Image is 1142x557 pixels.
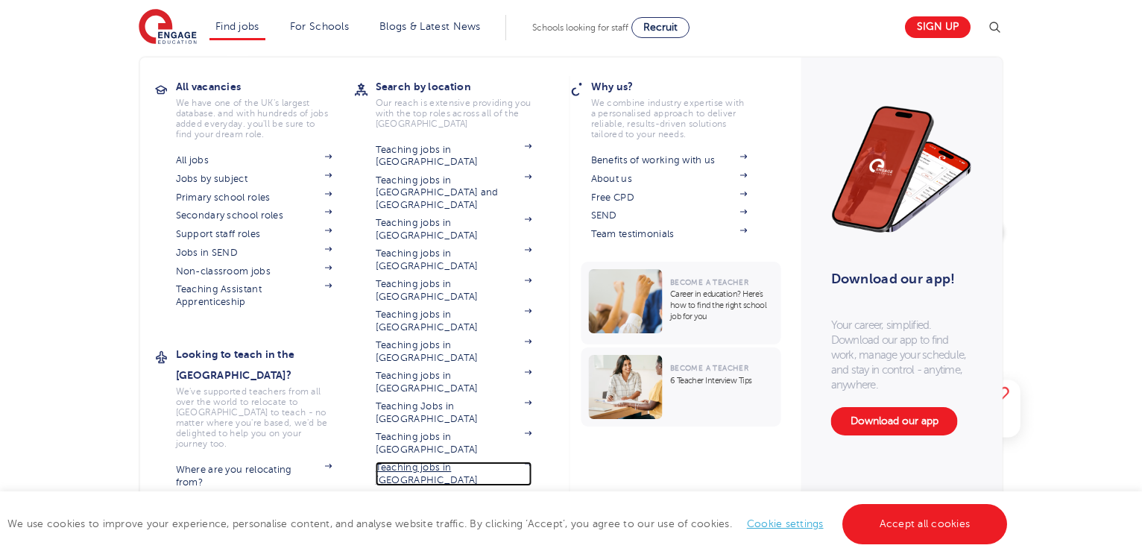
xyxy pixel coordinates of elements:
[176,265,332,277] a: Non-classroom jobs
[176,173,332,185] a: Jobs by subject
[376,400,532,425] a: Teaching Jobs in [GEOGRAPHIC_DATA]
[670,364,748,372] span: Become a Teacher
[842,504,1008,544] a: Accept all cookies
[376,278,532,303] a: Teaching jobs in [GEOGRAPHIC_DATA]
[176,283,332,308] a: Teaching Assistant Apprenticeship
[591,228,748,240] a: Team testimonials
[747,518,824,529] a: Cookie settings
[176,76,355,139] a: All vacanciesWe have one of the UK's largest database. and with hundreds of jobs added everyday. ...
[581,347,785,427] a: Become a Teacher6 Teacher Interview Tips
[581,262,785,344] a: Become a TeacherCareer in education? Here’s how to find the right school job for you
[376,76,555,97] h3: Search by location
[376,98,532,129] p: Our reach is extensive providing you with the top roles across all of the [GEOGRAPHIC_DATA]
[670,289,774,322] p: Career in education? Here’s how to find the right school job for you
[376,309,532,333] a: Teaching jobs in [GEOGRAPHIC_DATA]
[376,462,532,486] a: Teaching jobs in [GEOGRAPHIC_DATA]
[376,76,555,129] a: Search by locationOur reach is extensive providing you with the top roles across all of the [GEOG...
[176,228,332,240] a: Support staff roles
[831,318,973,392] p: Your career, simplified. Download our app to find work, manage your schedule, and stay in control...
[591,98,748,139] p: We combine industry expertise with a personalised approach to deliver reliable, results-driven so...
[376,339,532,364] a: Teaching jobs in [GEOGRAPHIC_DATA]
[176,344,355,386] h3: Looking to teach in the [GEOGRAPHIC_DATA]?
[176,76,355,97] h3: All vacancies
[176,344,355,449] a: Looking to teach in the [GEOGRAPHIC_DATA]?We've supported teachers from all over the world to rel...
[376,144,532,169] a: Teaching jobs in [GEOGRAPHIC_DATA]
[591,210,748,221] a: SEND
[591,154,748,166] a: Benefits of working with us
[591,76,770,97] h3: Why us?
[670,375,774,386] p: 6 Teacher Interview Tips
[831,407,958,435] a: Download our app
[591,76,770,139] a: Why us?We combine industry expertise with a personalised approach to deliver reliable, results-dr...
[176,386,332,449] p: We've supported teachers from all over the world to relocate to [GEOGRAPHIC_DATA] to teach - no m...
[7,518,1011,529] span: We use cookies to improve your experience, personalise content, and analyse website traffic. By c...
[631,17,690,38] a: Recruit
[831,262,966,295] h3: Download our app!
[376,248,532,272] a: Teaching jobs in [GEOGRAPHIC_DATA]
[591,192,748,204] a: Free CPD
[670,278,748,286] span: Become a Teacher
[176,210,332,221] a: Secondary school roles
[176,464,332,488] a: Where are you relocating from?
[379,21,481,32] a: Blogs & Latest News
[290,21,349,32] a: For Schools
[176,98,332,139] p: We have one of the UK's largest database. and with hundreds of jobs added everyday. you'll be sur...
[139,9,197,46] img: Engage Education
[176,154,332,166] a: All jobs
[215,21,259,32] a: Find jobs
[643,22,678,33] span: Recruit
[376,174,532,211] a: Teaching jobs in [GEOGRAPHIC_DATA] and [GEOGRAPHIC_DATA]
[532,22,628,33] span: Schools looking for staff
[176,247,332,259] a: Jobs in SEND
[376,431,532,456] a: Teaching jobs in [GEOGRAPHIC_DATA]
[376,217,532,242] a: Teaching jobs in [GEOGRAPHIC_DATA]
[591,173,748,185] a: About us
[376,370,532,394] a: Teaching jobs in [GEOGRAPHIC_DATA]
[905,16,971,38] a: Sign up
[176,192,332,204] a: Primary school roles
